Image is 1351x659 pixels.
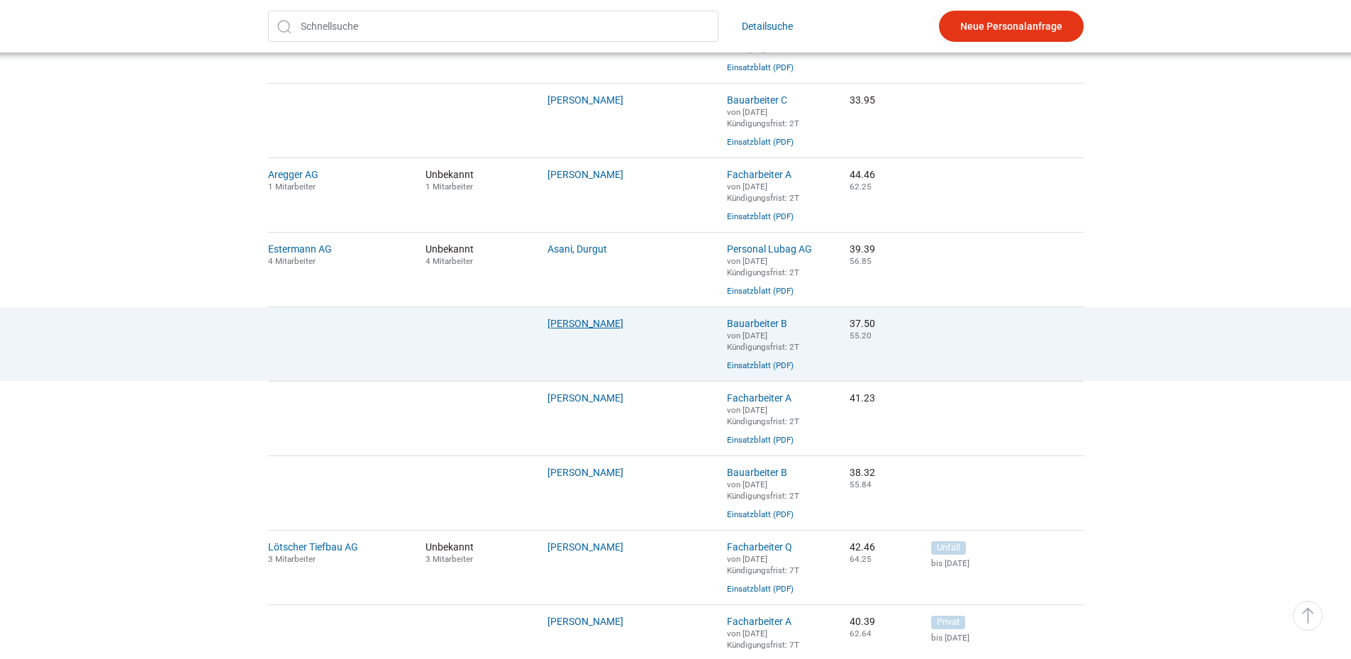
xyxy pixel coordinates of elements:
a: [PERSON_NAME] [547,616,623,627]
small: 3 Mitarbeiter [268,554,316,564]
small: bis [DATE] [931,558,1084,568]
small: von [DATE] Kündigungsfrist: 2T [727,405,799,426]
span: Unbekannt [426,169,527,192]
a: Einsatzblatt (PDF) [727,62,794,72]
a: [PERSON_NAME] [547,467,623,478]
span: Unbekannt [426,243,527,266]
span: Privat [931,616,965,629]
small: von [DATE] Kündigungsfrist: 2T [727,480,799,501]
small: 62.64 [850,628,872,638]
a: Facharbeiter A [727,169,791,180]
a: ▵ Nach oben [1293,601,1323,631]
small: 55.84 [850,480,872,489]
a: Estermann AG [268,243,332,255]
a: [PERSON_NAME] [547,541,623,553]
small: 55.20 [850,331,872,340]
a: Neue Personalanfrage [939,11,1084,42]
nobr: 37.50 [850,318,875,329]
a: Lötscher Tiefbau AG [268,541,358,553]
input: Schnellsuche [268,11,718,42]
small: von [DATE] Kündigungsfrist: 2T [727,107,799,128]
a: [PERSON_NAME] [547,392,623,404]
a: Facharbeiter Q [727,541,792,553]
nobr: 39.39 [850,243,875,255]
small: 4 Mitarbeiter [426,256,473,266]
nobr: 38.32 [850,467,875,478]
small: von [DATE] Kündigungsfrist: 2T [727,256,799,277]
nobr: 40.39 [850,616,875,627]
a: Facharbeiter A [727,392,791,404]
small: von [DATE] Kündigungsfrist: 2T [727,331,799,352]
a: Einsatzblatt (PDF) [727,286,794,296]
small: bis [DATE] [931,633,1084,643]
a: Asani, Durgut [547,243,607,255]
a: [PERSON_NAME] [547,94,623,106]
small: von [DATE] Kündigungsfrist: 7T [727,628,799,650]
a: [PERSON_NAME] [547,318,623,329]
small: 3 Mitarbeiter [426,554,473,564]
a: Facharbeiter A [727,616,791,627]
span: Unfall [931,541,966,555]
small: 56.85 [850,256,872,266]
a: [PERSON_NAME] [547,169,623,180]
small: 4 Mitarbeiter [268,256,316,266]
a: Bauarbeiter C [727,94,787,106]
span: Unbekannt [426,541,527,564]
a: Detailsuche [742,11,793,42]
small: von [DATE] Kündigungsfrist: 2T [727,182,799,203]
a: Bauarbeiter B [727,467,787,478]
nobr: 42.46 [850,541,875,553]
a: Einsatzblatt (PDF) [727,584,794,594]
small: 64.25 [850,554,872,564]
nobr: 33.95 [850,94,875,106]
small: 1 Mitarbeiter [426,182,473,192]
a: Aregger AG [268,169,318,180]
small: von [DATE] Kündigungsfrist: 7T [727,554,799,575]
small: 1 Mitarbeiter [268,182,316,192]
a: Personal Lubag AG [727,243,812,255]
nobr: 44.46 [850,169,875,180]
a: Einsatzblatt (PDF) [727,509,794,519]
a: Einsatzblatt (PDF) [727,435,794,445]
a: Einsatzblatt (PDF) [727,360,794,370]
a: Einsatzblatt (PDF) [727,211,794,221]
a: Bauarbeiter B [727,318,787,329]
nobr: 41.23 [850,392,875,404]
small: 62.25 [850,182,872,192]
a: Einsatzblatt (PDF) [727,137,794,147]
